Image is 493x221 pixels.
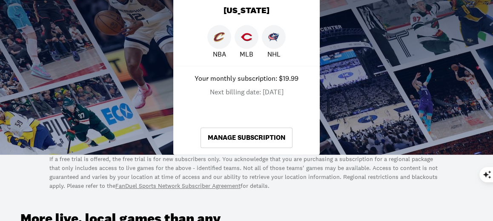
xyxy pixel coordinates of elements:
p: MLB [240,49,253,59]
img: Blue Jackets [268,31,279,42]
p: Next billing date: [DATE] [210,87,284,97]
img: Cavaliers [214,31,225,42]
p: If a free trial is offered, the free trial is for new subscribers only. You acknowledge that you ... [49,155,444,190]
img: Reds [241,31,252,42]
a: Manage Subscription [201,127,292,148]
p: NBA [213,49,226,59]
p: Your monthly subscription: $19.99 [195,73,298,83]
p: NHL [267,49,281,59]
a: FanDuel Sports Network Subscriber Agreement [115,182,241,190]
